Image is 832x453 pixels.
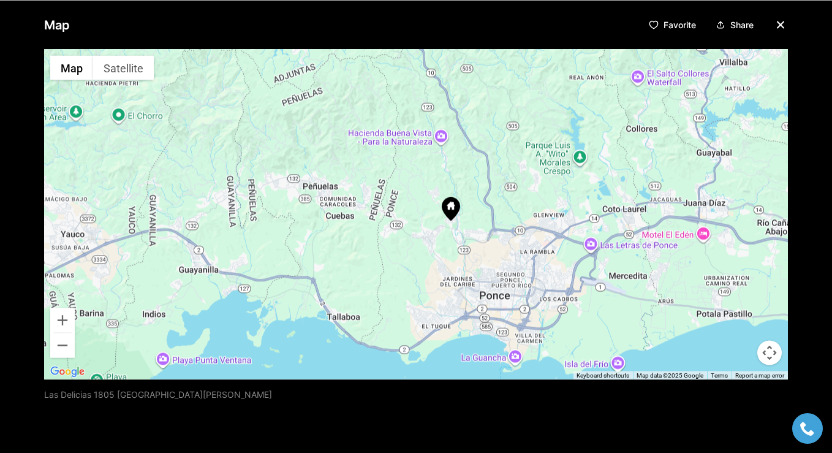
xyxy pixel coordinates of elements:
[711,15,758,34] button: Share
[757,340,782,365] button: Map camera controls
[730,20,754,29] p: Share
[50,308,75,332] button: Zoom in
[711,371,728,378] a: Terms (opens in new tab)
[44,12,70,37] p: Map
[93,55,154,80] button: Show satellite imagery
[44,389,272,399] p: Las Delicias 1805 [GEOGRAPHIC_DATA][PERSON_NAME]
[47,364,88,379] img: Google
[644,15,701,34] button: Favorite
[664,20,696,29] p: Favorite
[47,364,88,379] a: Open this area in Google Maps (opens a new window)
[735,371,784,378] a: Report a map error
[577,371,629,379] button: Keyboard shortcuts
[50,333,75,357] button: Zoom out
[637,371,703,378] span: Map data ©2025 Google
[50,55,93,80] button: Show street map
